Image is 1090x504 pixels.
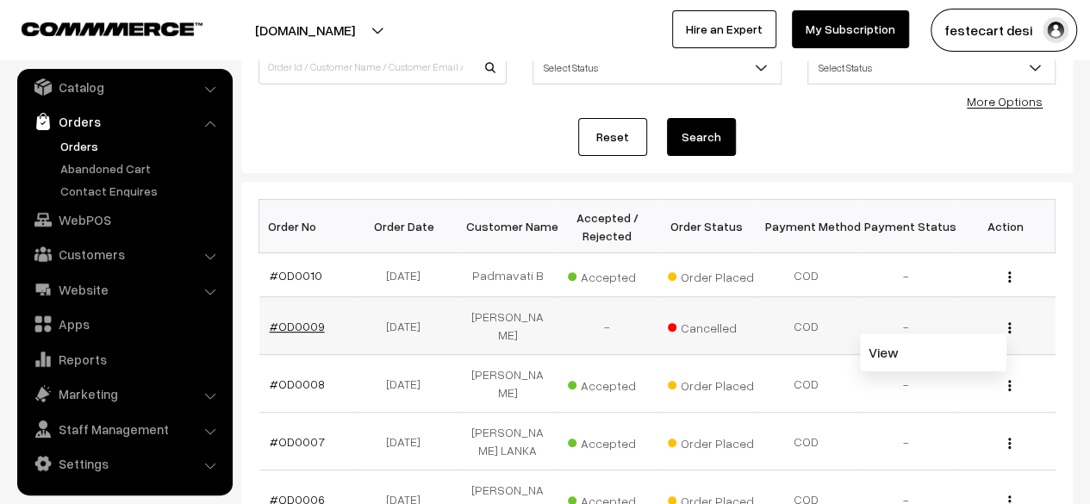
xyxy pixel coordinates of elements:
img: Menu [1008,438,1011,449]
th: Order No [259,200,359,253]
a: My Subscription [792,10,909,48]
td: [DATE] [358,253,458,297]
a: Orders [56,137,227,155]
th: Order Status [657,200,757,253]
td: - [856,253,956,297]
a: Catalog [22,72,227,103]
td: - [856,413,956,470]
th: Accepted / Rejected [557,200,657,253]
img: Menu [1008,380,1011,391]
span: Order Placed [668,430,754,452]
span: Accepted [568,372,654,395]
th: Action [956,200,1056,253]
span: Select Status [808,53,1055,83]
a: Contact Enquires [56,182,227,200]
td: [PERSON_NAME] [458,297,558,355]
th: Order Date [358,200,458,253]
a: Reset [578,118,647,156]
td: [PERSON_NAME] [458,355,558,413]
a: Reports [22,344,227,375]
img: Menu [1008,271,1011,283]
th: Customer Name [458,200,558,253]
td: COD [757,355,856,413]
th: Payment Status [856,200,956,253]
span: Order Placed [668,264,754,286]
a: #OD0010 [270,268,322,283]
a: Settings [22,448,227,479]
a: More Options [967,94,1043,109]
span: Select Status [533,50,781,84]
td: COD [757,253,856,297]
td: Padmavati B [458,253,558,297]
td: [PERSON_NAME] LANKA [458,413,558,470]
td: COD [757,413,856,470]
button: festecart desi [931,9,1077,52]
span: Accepted [568,264,654,286]
img: Menu [1008,322,1011,333]
span: Cancelled [668,314,754,337]
span: Accepted [568,430,654,452]
td: COD [757,297,856,355]
td: - [856,297,956,355]
a: Orders [22,106,227,137]
a: Customers [22,239,227,270]
img: user [1043,17,1068,43]
button: Search [667,118,736,156]
a: Website [22,274,227,305]
span: Select Status [533,53,780,83]
a: WebPOS [22,204,227,235]
a: #OD0008 [270,376,325,391]
a: #OD0007 [270,434,325,449]
span: Select Status [807,50,1056,84]
a: Staff Management [22,414,227,445]
a: Hire an Expert [672,10,776,48]
span: Order Placed [668,372,754,395]
a: Marketing [22,378,227,409]
td: - [557,297,657,355]
td: [DATE] [358,297,458,355]
a: Abandoned Cart [56,159,227,177]
td: [DATE] [358,413,458,470]
td: [DATE] [358,355,458,413]
td: - [856,355,956,413]
a: COMMMERCE [22,17,172,38]
th: Payment Method [757,200,856,253]
input: Order Id / Customer Name / Customer Email / Customer Phone [258,50,507,84]
a: Apps [22,308,227,339]
a: View [860,333,1006,371]
a: #OD0009 [270,319,325,333]
button: [DOMAIN_NAME] [195,9,415,52]
img: COMMMERCE [22,22,202,35]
